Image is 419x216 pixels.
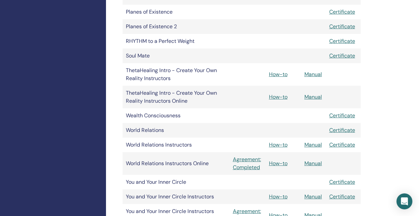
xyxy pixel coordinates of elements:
[269,160,288,167] a: How-to
[329,52,355,59] a: Certificate
[269,141,288,148] a: How-to
[269,193,288,200] a: How-to
[304,141,322,148] a: Manual
[123,138,230,152] td: World Relations Instructors
[123,123,230,138] td: World Relations
[329,178,355,185] a: Certificate
[123,63,230,86] td: ThetaHealing Intro - Create Your Own Reality Instructors
[329,23,355,30] a: Certificate
[123,34,230,49] td: RHYTHM to a Perfect Weight
[304,160,322,167] a: Manual
[123,5,230,19] td: Planes of Existence
[329,193,355,200] a: Certificate
[123,152,230,175] td: World Relations Instructors Online
[329,112,355,119] a: Certificate
[304,193,322,200] a: Manual
[329,38,355,45] a: Certificate
[123,86,230,108] td: ThetaHealing Intro - Create Your Own Reality Instructors Online
[396,193,412,209] div: Open Intercom Messenger
[269,71,288,78] a: How-to
[233,156,262,171] a: Agreement: Completed
[123,189,230,204] td: You and Your Inner Circle Instructors
[123,175,230,189] td: You and Your Inner Circle
[304,71,322,78] a: Manual
[269,93,288,100] a: How-to
[304,93,322,100] a: Manual
[123,19,230,34] td: Planes of Existence 2
[123,108,230,123] td: Wealth Consciousness
[329,8,355,15] a: Certificate
[329,127,355,134] a: Certificate
[329,141,355,148] a: Certificate
[123,49,230,63] td: Soul Mate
